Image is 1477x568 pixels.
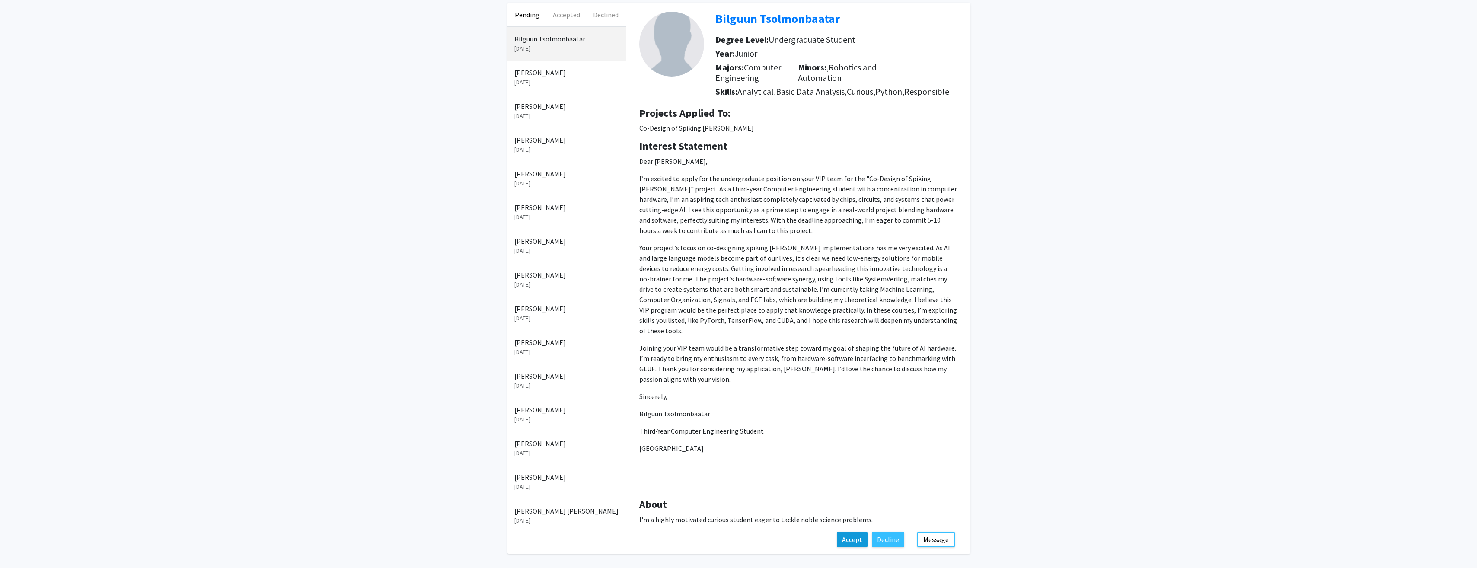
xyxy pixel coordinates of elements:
p: [DATE] [514,112,619,121]
p: [PERSON_NAME] [514,236,619,246]
span: Junior [735,48,757,59]
button: Pending [507,3,547,26]
p: [PERSON_NAME] [514,135,619,145]
button: Accepted [547,3,586,26]
p: [DATE] [514,415,619,424]
span: Robotics and Automation [798,62,877,83]
p: I’m excited to apply for the undergraduate position on your VIP team for the "Co-Design of Spikin... [639,173,957,236]
b: Year: [715,48,735,59]
p: [DATE] [514,348,619,357]
p: I'm a highly motivated curious student eager to tackle noble science problems. [639,514,957,525]
span: Basic Data Analysis, [776,86,847,97]
p: [DATE] [514,213,619,222]
p: [DATE] [514,482,619,491]
p: [PERSON_NAME] [514,169,619,179]
p: [DATE] [514,145,619,154]
p: [DATE] [514,179,619,188]
b: Interest Statement [639,139,727,153]
span: Responsible [904,86,949,97]
b: About [639,498,667,511]
b: Bilguun Tsolmonbaatar [715,11,840,26]
span: Curious, [847,86,875,97]
b: Projects Applied To: [639,106,731,120]
button: Declined [586,3,625,26]
p: [PERSON_NAME] [514,438,619,449]
p: [DATE] [514,449,619,458]
p: Third-Year Computer Engineering Student [639,426,957,436]
p: [PERSON_NAME] [514,67,619,78]
p: [PERSON_NAME] [514,371,619,381]
p: [PERSON_NAME] [514,405,619,415]
p: Dear [PERSON_NAME], [639,156,957,166]
p: Bilguun Tsolmonbaatar [639,408,957,419]
p: Joining your VIP team would be a transformative step toward my goal of shaping the future of AI h... [639,343,957,384]
p: [PERSON_NAME] [514,202,619,213]
span: Undergraduate Student [769,34,855,45]
p: [DATE] [514,314,619,323]
b: Minors: [798,62,826,73]
b: Skills: [715,86,737,97]
p: Sincerely, [639,391,957,402]
p: Co-Design of Spiking [PERSON_NAME] [639,123,957,133]
a: Opens in a new tab [715,11,840,26]
p: [PERSON_NAME] [514,303,619,314]
span: Computer Engineering [715,62,781,83]
p: [PERSON_NAME] [514,337,619,348]
p: [DATE] [514,516,619,525]
p: [PERSON_NAME] [514,270,619,280]
p: [GEOGRAPHIC_DATA] [639,443,957,453]
button: Message [917,532,955,547]
iframe: Chat [6,529,37,562]
b: Majors: [715,62,744,73]
img: Profile Picture [639,12,704,77]
button: Decline [872,532,904,547]
p: [DATE] [514,381,619,390]
span: Python, [875,86,904,97]
p: Your project’s focus on co-designing spiking [PERSON_NAME] implementations has me very excited. A... [639,243,957,336]
p: [DATE] [514,280,619,289]
p: Bilguun Tsolmonbaatar [514,34,619,44]
p: [DATE] [514,44,619,53]
b: Degree Level: [715,34,769,45]
button: Accept [837,532,868,547]
span: , [826,62,829,73]
p: [DATE] [514,246,619,255]
p: [PERSON_NAME] [514,101,619,112]
p: [PERSON_NAME] [514,472,619,482]
p: [DATE] [514,78,619,87]
span: Analytical, [737,86,776,97]
p: [PERSON_NAME] [PERSON_NAME] [514,506,619,516]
